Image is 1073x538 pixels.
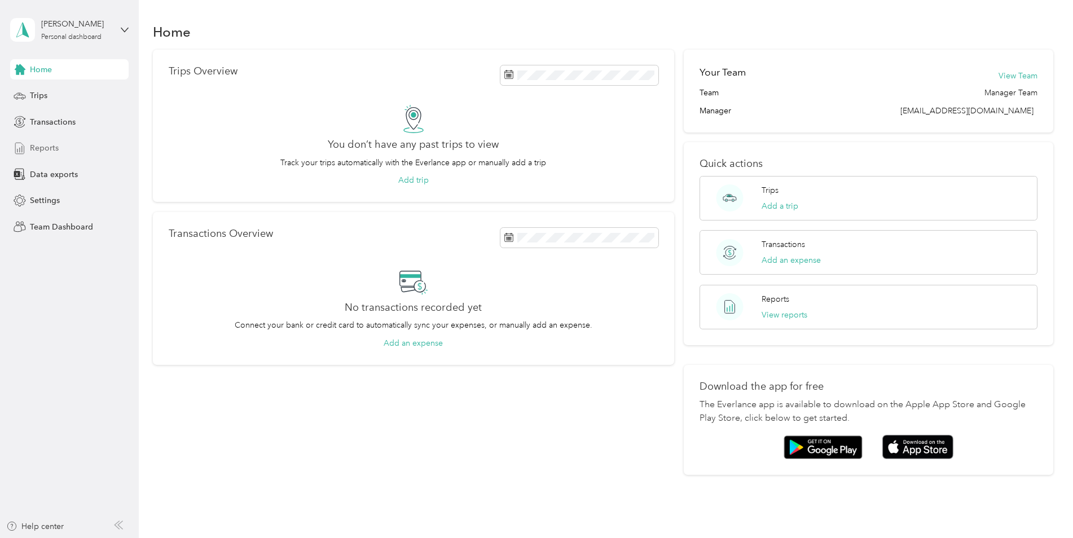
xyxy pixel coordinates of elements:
[762,293,789,305] p: Reports
[41,34,102,41] div: Personal dashboard
[30,169,78,180] span: Data exports
[1010,475,1073,538] iframe: Everlance-gr Chat Button Frame
[280,157,546,169] p: Track your trips automatically with the Everlance app or manually add a trip
[169,228,273,240] p: Transactions Overview
[345,302,482,314] h2: No transactions recorded yet
[900,106,1034,116] span: [EMAIL_ADDRESS][DOMAIN_NAME]
[41,18,112,30] div: [PERSON_NAME]
[700,87,719,99] span: Team
[398,174,429,186] button: Add trip
[984,87,1037,99] span: Manager Team
[762,239,805,250] p: Transactions
[30,90,47,102] span: Trips
[169,65,238,77] p: Trips Overview
[384,337,443,349] button: Add an expense
[30,142,59,154] span: Reports
[762,254,821,266] button: Add an expense
[153,26,191,38] h1: Home
[999,70,1037,82] button: View Team
[6,521,64,532] button: Help center
[700,398,1037,425] p: The Everlance app is available to download on the Apple App Store and Google Play Store, click be...
[328,139,499,151] h2: You don’t have any past trips to view
[700,158,1037,170] p: Quick actions
[235,319,592,331] p: Connect your bank or credit card to automatically sync your expenses, or manually add an expense.
[762,309,807,321] button: View reports
[882,435,953,459] img: App store
[30,221,93,233] span: Team Dashboard
[700,381,1037,393] p: Download the app for free
[30,195,60,206] span: Settings
[762,184,779,196] p: Trips
[762,200,798,212] button: Add a trip
[700,105,731,117] span: Manager
[784,435,863,459] img: Google play
[30,64,52,76] span: Home
[700,65,746,80] h2: Your Team
[30,116,76,128] span: Transactions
